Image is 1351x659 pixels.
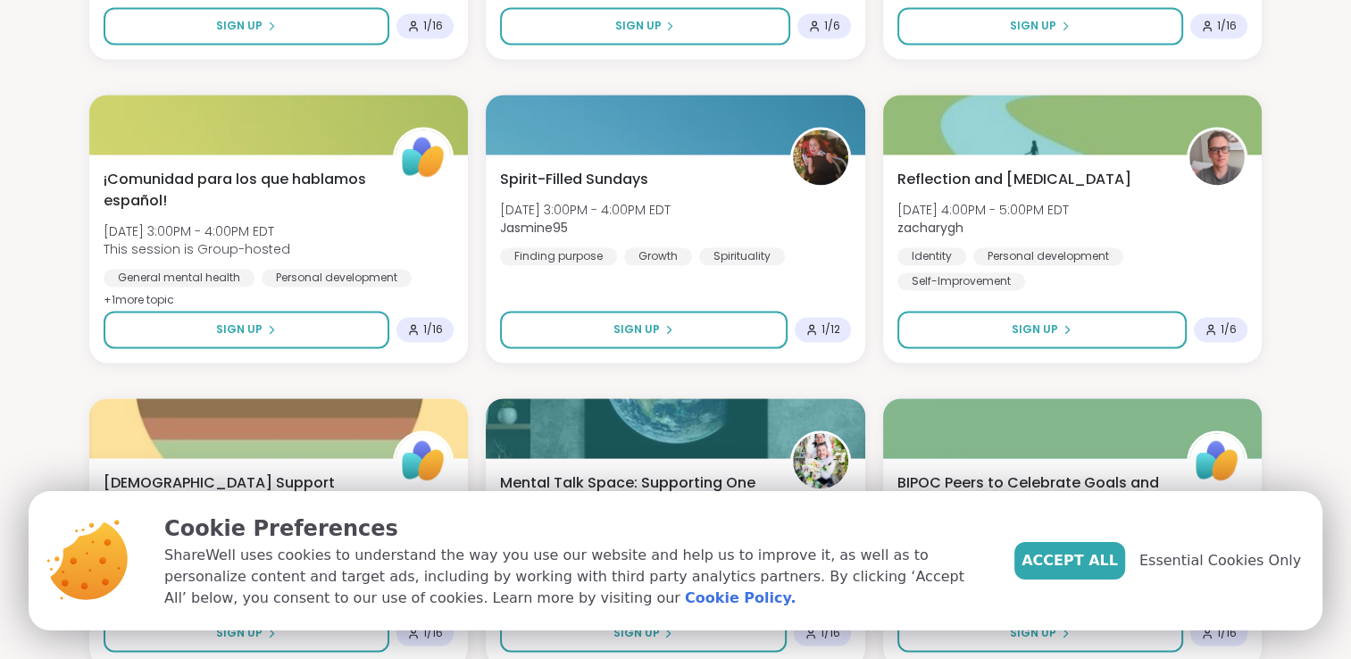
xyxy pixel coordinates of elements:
[104,240,290,258] span: This session is Group-hosted
[164,513,986,545] p: Cookie Preferences
[500,201,671,219] span: [DATE] 3:00PM - 4:00PM EDT
[1014,542,1125,580] button: Accept All
[423,322,443,337] span: 1 / 16
[500,614,786,652] button: Sign Up
[699,247,785,265] div: Spirituality
[897,472,1167,515] span: BIPOC Peers to Celebrate Goals and Achievements
[500,219,568,237] b: Jasmine95
[897,272,1025,290] div: Self-Improvement
[1189,129,1245,185] img: zacharygh
[1221,322,1237,337] span: 1 / 6
[897,219,963,237] b: zacharygh
[1022,550,1118,571] span: Accept All
[1012,321,1058,338] span: Sign Up
[897,201,1069,219] span: [DATE] 4:00PM - 5:00PM EDT
[824,19,840,33] span: 1 / 6
[500,7,789,45] button: Sign Up
[1139,550,1301,571] span: Essential Cookies Only
[500,472,770,515] span: Mental Talk Space: Supporting One Another
[104,7,389,45] button: Sign Up
[624,247,692,265] div: Growth
[793,433,848,488] img: JollyJessie38
[614,18,661,34] span: Sign Up
[897,247,966,265] div: Identity
[216,18,263,34] span: Sign Up
[262,269,412,287] div: Personal development
[104,311,389,348] button: Sign Up
[500,311,787,348] button: Sign Up
[613,321,660,338] span: Sign Up
[973,247,1123,265] div: Personal development
[104,269,254,287] div: General mental health
[1189,433,1245,488] img: ShareWell
[1217,626,1237,640] span: 1 / 16
[104,169,373,212] span: ¡Comunidad para los que hablamos español!
[1217,19,1237,33] span: 1 / 16
[396,433,451,488] img: ShareWell
[1010,625,1056,641] span: Sign Up
[423,19,443,33] span: 1 / 16
[500,247,617,265] div: Finding purpose
[793,129,848,185] img: Jasmine95
[1010,18,1056,34] span: Sign Up
[423,626,443,640] span: 1 / 16
[821,322,840,337] span: 1 / 12
[897,614,1183,652] button: Sign Up
[216,625,263,641] span: Sign Up
[613,625,659,641] span: Sign Up
[104,222,290,240] span: [DATE] 3:00PM - 4:00PM EDT
[821,626,840,640] span: 1 / 16
[164,545,986,609] p: ShareWell uses cookies to understand the way you use our website and help us to improve it, as we...
[396,129,451,185] img: ShareWell
[897,7,1183,45] button: Sign Up
[104,472,373,515] span: [DEMOGRAPHIC_DATA] Support Group
[897,311,1187,348] button: Sign Up
[500,169,648,190] span: Spirit-Filled Sundays
[104,614,389,652] button: Sign Up
[216,321,263,338] span: Sign Up
[897,169,1131,190] span: Reflection and [MEDICAL_DATA]
[685,588,796,609] a: Cookie Policy.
